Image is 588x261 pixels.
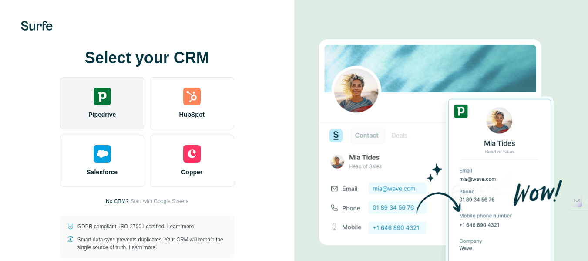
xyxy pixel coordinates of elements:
[179,110,205,119] span: HubSpot
[87,168,118,176] span: Salesforce
[131,197,188,205] button: Start with Google Sheets
[88,110,116,119] span: Pipedrive
[77,236,227,251] p: Smart data sync prevents duplicates. Your CRM will remain the single source of truth.
[183,145,201,163] img: copper's logo
[21,21,53,31] img: Surfe's logo
[167,224,194,230] a: Learn more
[129,244,155,251] a: Learn more
[94,88,111,105] img: pipedrive's logo
[60,49,234,67] h1: Select your CRM
[183,88,201,105] img: hubspot's logo
[181,168,202,176] span: Copper
[94,145,111,163] img: salesforce's logo
[106,197,129,205] p: No CRM?
[77,223,194,230] p: GDPR compliant. ISO-27001 certified.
